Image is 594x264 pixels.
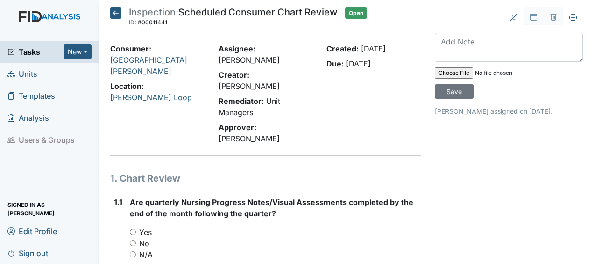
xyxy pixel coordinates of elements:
span: [PERSON_NAME] [219,134,280,143]
input: N/A [130,251,136,257]
strong: Remediator: [219,96,264,106]
label: Yes [139,227,152,238]
strong: Consumer: [110,44,151,53]
span: ID: [129,19,136,26]
strong: Created: [326,44,359,53]
span: #00011441 [138,19,167,26]
h1: 1. Chart Review [110,171,421,185]
span: [DATE] [346,59,371,68]
strong: Assignee: [219,44,255,53]
strong: Creator: [219,70,249,80]
div: Scheduled Consumer Chart Review [129,7,338,28]
span: Templates [7,88,55,103]
strong: Due: [326,59,344,68]
input: Save [435,84,474,99]
strong: Approver: [219,123,256,132]
button: New [64,44,92,59]
span: Sign out [7,246,48,260]
span: Inspection: [129,7,178,18]
span: Are quarterly Nursing Progress Notes/Visual Assessments completed by the end of the month followi... [130,198,413,218]
a: [PERSON_NAME] Loop [110,93,192,102]
span: [PERSON_NAME] [219,81,280,91]
span: Units [7,66,37,81]
input: No [130,240,136,246]
input: Yes [130,229,136,235]
label: No [139,238,149,249]
span: [DATE] [361,44,386,53]
span: Edit Profile [7,224,57,238]
strong: Location: [110,81,144,91]
span: [PERSON_NAME] [219,55,280,65]
p: [PERSON_NAME] assigned on [DATE]. [435,106,583,116]
span: Analysis [7,110,49,125]
label: N/A [139,249,153,260]
label: 1.1 [114,197,122,208]
span: Signed in as [PERSON_NAME] [7,202,92,216]
a: [GEOGRAPHIC_DATA][PERSON_NAME] [110,55,187,76]
a: Tasks [7,46,64,58]
span: Open [345,7,367,19]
